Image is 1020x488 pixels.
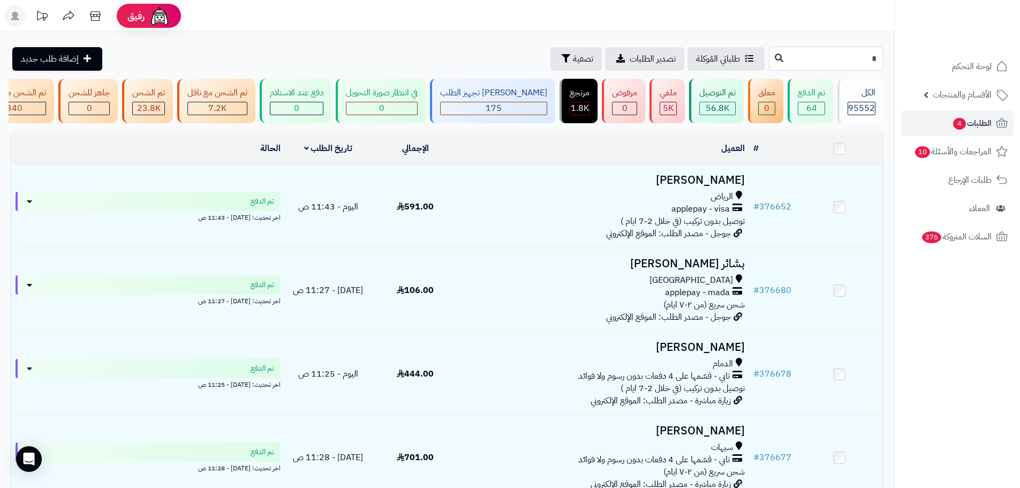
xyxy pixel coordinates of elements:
div: 0 [346,102,417,115]
div: مرفوض [612,87,637,99]
div: الكل [848,87,875,99]
h3: [PERSON_NAME] [463,425,745,437]
a: تاريخ الطلب [304,142,353,155]
span: # [753,367,759,380]
span: تابي - قسّمها على 4 دفعات بدون رسوم ولا فوائد [578,370,730,382]
a: طلبات الإرجاع [901,167,1014,193]
a: مرفوض 0 [600,79,647,123]
span: 23.8K [137,102,161,115]
span: 10 [915,146,930,159]
div: اخر تحديث: [DATE] - 11:27 ص [16,295,281,306]
div: 0 [270,102,323,115]
a: دفع عند الاستلام 0 [258,79,334,123]
a: #376652 [753,200,791,213]
span: تم الدفع [251,447,274,457]
div: ملغي [660,87,677,99]
span: توصيل بدون تركيب (في خلال 2-7 ايام ) [621,382,745,395]
span: [DATE] - 11:27 ص [293,284,363,297]
button: تصفية [550,47,602,71]
span: تم الدفع [251,196,274,207]
span: 175 [486,102,502,115]
a: الطلبات4 [901,110,1014,136]
a: لوحة التحكم [901,54,1014,79]
a: # [753,142,759,155]
span: 0 [764,102,769,115]
a: #376677 [753,451,791,464]
span: السلات المتروكة [921,229,992,244]
span: الأقسام والمنتجات [933,87,992,102]
a: جاهز للشحن 0 [56,79,120,123]
div: 23807 [133,102,164,115]
span: 95552 [848,102,875,115]
span: 0 [87,102,92,115]
a: الكل95552 [835,79,886,123]
h3: بشائر [PERSON_NAME] [463,258,745,270]
div: تم الشحن [132,87,165,99]
span: 64 [806,102,817,115]
a: إضافة طلب جديد [12,47,102,71]
span: 0 [294,102,299,115]
a: معلق 0 [746,79,785,123]
span: 7.2K [208,102,226,115]
span: applepay - visa [671,203,730,215]
a: في انتظار صورة التحويل 0 [334,79,428,123]
span: طلبات الإرجاع [948,172,992,187]
div: 175 [441,102,547,115]
span: سيهات [711,441,733,454]
div: 0 [613,102,637,115]
span: # [753,451,759,464]
span: توصيل بدون تركيب (في خلال 2-7 ايام ) [621,215,745,228]
span: [GEOGRAPHIC_DATA] [649,274,733,287]
span: الطلبات [952,116,992,131]
span: إضافة طلب جديد [21,52,79,65]
span: اليوم - 11:25 ص [298,367,358,380]
span: 444.00 [397,367,434,380]
a: الحالة [260,142,281,155]
a: تم التوصيل 56.8K [687,79,746,123]
div: 64 [798,102,825,115]
span: المراجعات والأسئلة [914,144,992,159]
div: 0 [69,102,109,115]
span: 1.8K [571,102,589,115]
a: مرتجع 1.8K [557,79,600,123]
div: 7223 [188,102,247,115]
div: تم الدفع [798,87,825,99]
span: # [753,200,759,213]
a: تم الشحن 23.8K [120,79,175,123]
span: 0 [622,102,628,115]
span: 5K [663,102,674,115]
div: 4985 [660,102,676,115]
span: جوجل - مصدر الطلب: الموقع الإلكتروني [606,227,731,240]
div: اخر تحديث: [DATE] - 11:25 ص [16,378,281,389]
span: 4 [953,118,966,130]
a: العملاء [901,196,1014,221]
div: 1815 [570,102,589,115]
span: applepay - mada [665,287,730,299]
span: شحن سريع (من ٢-٧ ايام) [663,298,745,311]
span: 591.00 [397,200,434,213]
div: مرتجع [570,87,590,99]
span: الرياض [711,191,733,203]
span: شحن سريع (من ٢-٧ ايام) [663,466,745,478]
div: جاهز للشحن [69,87,110,99]
span: تم الدفع [251,280,274,290]
span: تابي - قسّمها على 4 دفعات بدون رسوم ولا فوائد [578,454,730,466]
div: دفع عند الاستلام [270,87,323,99]
span: تصدير الطلبات [630,52,676,65]
a: تم الشحن مع ناقل 7.2K [175,79,258,123]
span: 56.8K [706,102,729,115]
span: 701.00 [397,451,434,464]
div: 0 [759,102,775,115]
a: الإجمالي [402,142,429,155]
div: تم التوصيل [699,87,736,99]
div: اخر تحديث: [DATE] - 11:43 ص [16,211,281,222]
a: ملغي 5K [647,79,687,123]
img: logo-2.png [947,8,1010,31]
span: [DATE] - 11:28 ص [293,451,363,464]
span: زيارة مباشرة - مصدر الطلب: الموقع الإلكتروني [591,394,731,407]
a: #376680 [753,284,791,297]
div: تم الشحن مع ناقل [187,87,247,99]
span: رفيق [127,10,145,22]
div: 56756 [700,102,735,115]
span: 0 [379,102,384,115]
